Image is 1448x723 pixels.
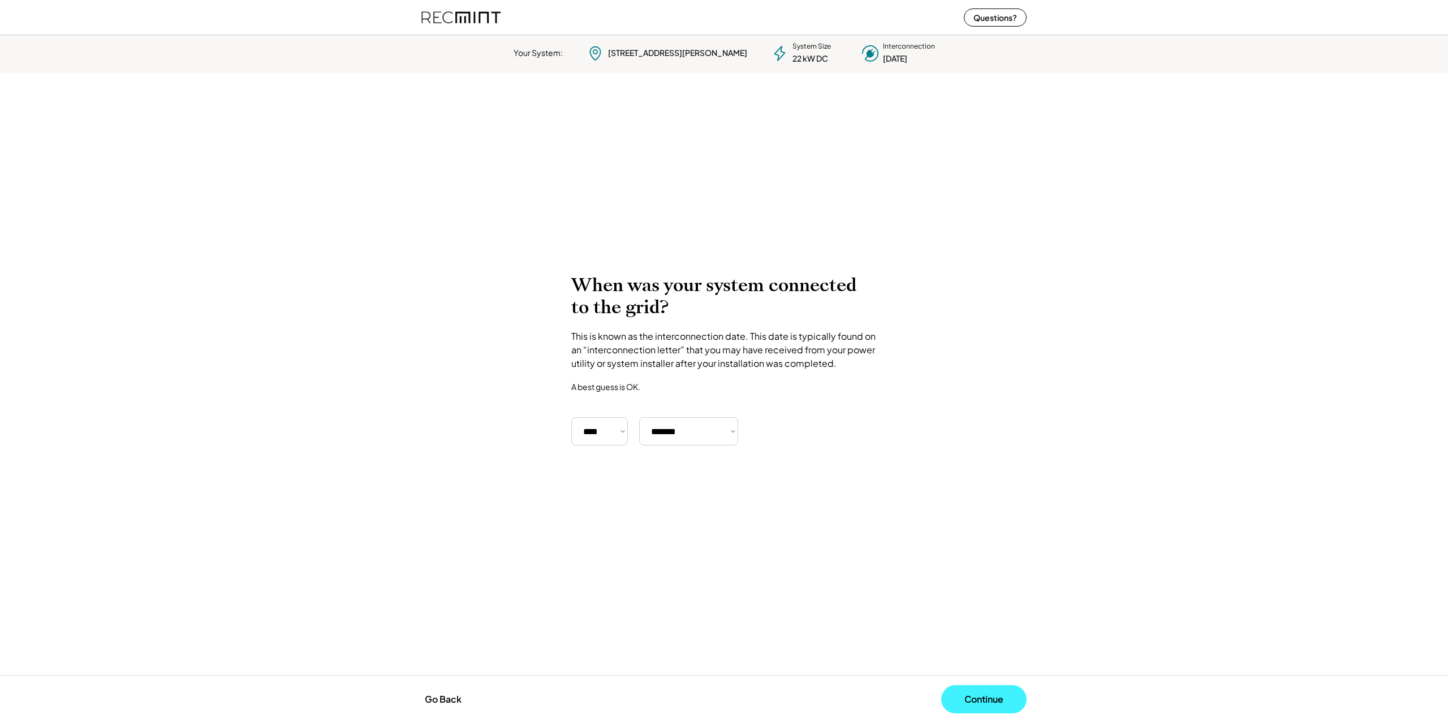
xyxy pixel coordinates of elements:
[421,687,465,712] button: Go Back
[792,42,831,51] div: System Size
[421,2,501,32] img: recmint-logotype%403x%20%281%29.jpeg
[883,53,907,64] div: [DATE]
[571,274,877,318] h2: When was your system connected to the grid?
[608,47,747,59] div: [STREET_ADDRESS][PERSON_NAME]
[792,53,828,64] div: 22 kW DC
[514,47,563,59] div: Your System:
[571,330,877,370] div: This is known as the interconnection date. This date is typically found on an “interconnection le...
[941,685,1027,713] button: Continue
[571,382,640,392] div: A best guess is OK.
[883,42,935,51] div: Interconnection
[964,8,1027,27] button: Questions?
